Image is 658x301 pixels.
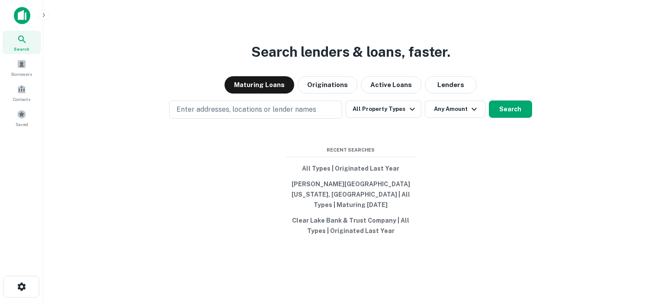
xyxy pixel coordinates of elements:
a: Contacts [3,81,41,104]
button: All Property Types [346,100,421,118]
span: Borrowers [11,71,32,78]
button: Clear Lake Bank & Trust Company | All Types | Originated Last Year [286,213,416,239]
button: All Types | Originated Last Year [286,161,416,176]
img: capitalize-icon.png [14,7,30,24]
button: Lenders [425,76,477,94]
button: [PERSON_NAME][GEOGRAPHIC_DATA][US_STATE], [GEOGRAPHIC_DATA] | All Types | Maturing [DATE] [286,176,416,213]
h3: Search lenders & loans, faster. [251,42,450,62]
a: Search [3,31,41,54]
button: Any Amount [425,100,485,118]
button: Search [489,100,532,118]
a: Borrowers [3,56,41,79]
button: Maturing Loans [225,76,294,94]
span: Saved [16,121,28,128]
button: Active Loans [361,76,421,94]
button: Enter addresses, locations or lender names [169,100,342,119]
iframe: Chat Widget [615,232,658,273]
a: Saved [3,106,41,129]
span: Search [14,45,29,52]
button: Originations [298,76,357,94]
span: Recent Searches [286,146,416,154]
span: Contacts [13,96,30,103]
p: Enter addresses, locations or lender names [177,104,316,115]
